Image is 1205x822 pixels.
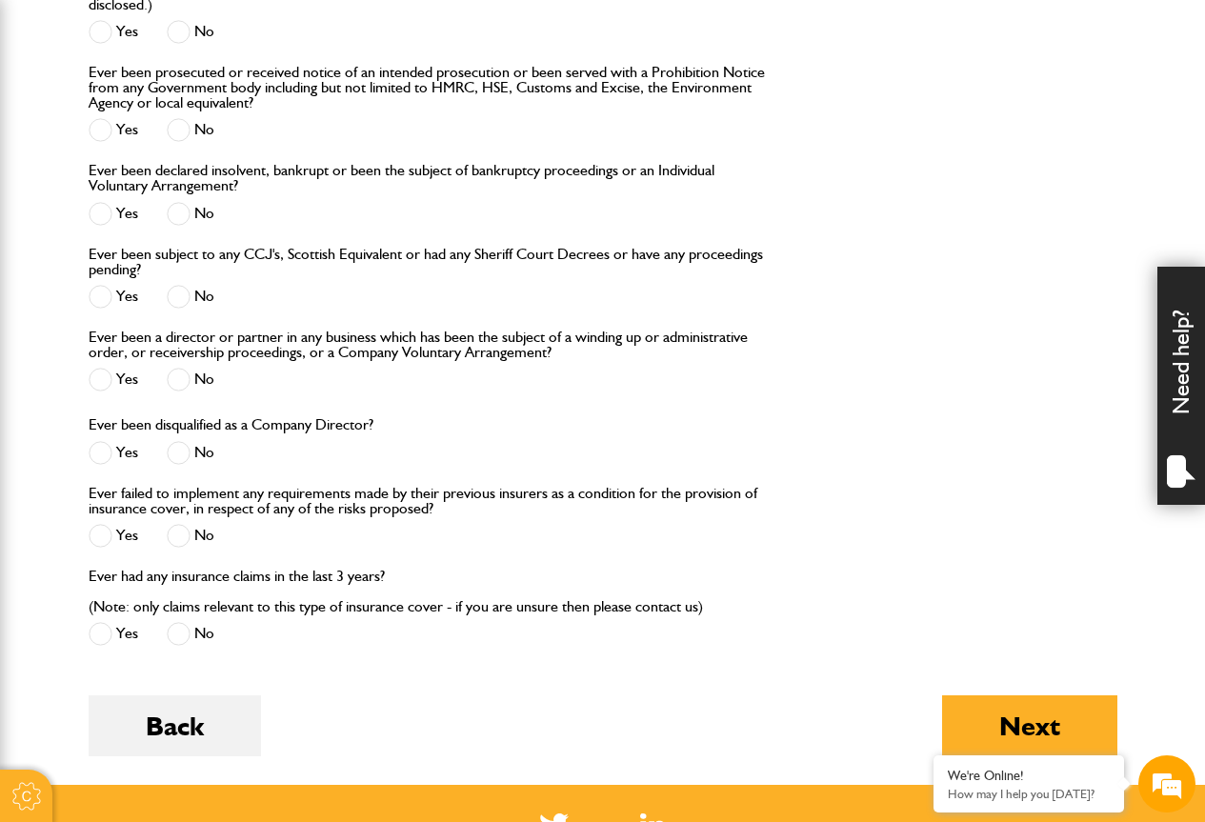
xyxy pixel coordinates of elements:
label: Yes [89,285,138,309]
label: Yes [89,524,138,548]
label: No [167,202,214,226]
label: Yes [89,368,138,391]
label: Ever been disqualified as a Company Director? [89,417,373,432]
label: Ever been a director or partner in any business which has been the subject of a winding up or adm... [89,330,765,360]
div: We're Online! [948,768,1110,784]
button: Next [942,695,1117,756]
input: Enter your email address [25,232,348,274]
p: How may I help you today? [948,787,1110,801]
label: Yes [89,441,138,465]
label: Ever failed to implement any requirements made by their previous insurers as a condition for the ... [89,486,765,516]
div: Minimize live chat window [312,10,358,55]
label: Yes [89,118,138,142]
div: Need help? [1157,267,1205,505]
em: Start Chat [259,587,346,612]
button: Back [89,695,261,756]
textarea: Type your message and hit 'Enter' [25,345,348,571]
label: No [167,20,214,44]
label: Yes [89,20,138,44]
label: Ever been subject to any CCJ's, Scottish Equivalent or had any Sheriff Court Decrees or have any ... [89,247,765,277]
label: Yes [89,622,138,646]
label: No [167,368,214,391]
img: d_20077148190_company_1631870298795_20077148190 [32,106,80,132]
label: Ever had any insurance claims in the last 3 years? (Note: only claims relevant to this type of in... [89,569,703,614]
label: No [167,524,214,548]
label: No [167,118,214,142]
label: No [167,285,214,309]
input: Enter your last name [25,176,348,218]
label: Yes [89,202,138,226]
input: Enter your phone number [25,289,348,331]
label: Ever been prosecuted or received notice of an intended prosecution or been served with a Prohibit... [89,65,765,110]
div: Chat with us now [99,107,320,131]
label: No [167,441,214,465]
label: Ever been declared insolvent, bankrupt or been the subject of bankruptcy proceedings or an Indivi... [89,163,765,193]
label: No [167,622,214,646]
